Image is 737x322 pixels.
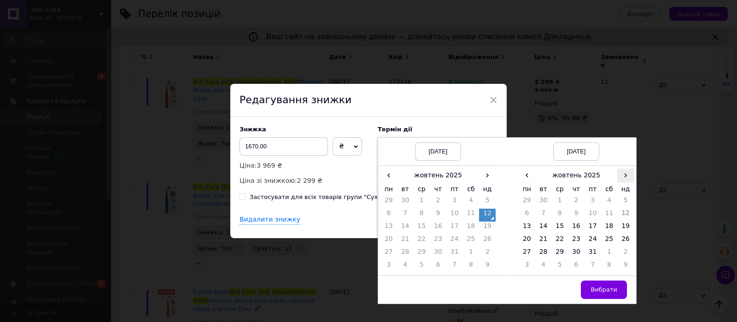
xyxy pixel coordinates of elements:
[430,260,446,273] td: 6
[413,260,430,273] td: 5
[551,247,568,260] td: 29
[339,142,344,150] span: ₴
[479,169,496,182] span: ›
[397,260,414,273] td: 4
[617,169,634,182] span: ›
[250,193,439,201] div: Застосувати для всіх товарів групи "Сухий корм для собак"
[380,196,397,209] td: 29
[463,247,480,260] td: 1
[479,234,496,247] td: 26
[601,196,618,209] td: 4
[463,222,480,234] td: 18
[397,169,480,182] th: жовтень 2025
[378,126,497,133] label: Термін дії
[446,182,463,196] th: пт
[297,177,322,184] span: 2 299 ₴
[430,182,446,196] th: чт
[581,281,627,299] button: Вибрати
[413,234,430,247] td: 22
[585,247,601,260] td: 31
[535,169,618,182] th: жовтень 2025
[463,196,480,209] td: 4
[479,260,496,273] td: 9
[240,94,351,105] span: Редагування знижки
[535,247,552,260] td: 28
[479,196,496,209] td: 5
[380,247,397,260] td: 27
[257,162,282,169] span: 3 969 ₴
[535,260,552,273] td: 4
[397,196,414,209] td: 30
[430,247,446,260] td: 30
[617,196,634,209] td: 5
[551,222,568,234] td: 15
[601,182,618,196] th: сб
[568,234,585,247] td: 23
[601,260,618,273] td: 8
[585,260,601,273] td: 7
[415,142,461,161] div: [DATE]
[617,182,634,196] th: нд
[601,234,618,247] td: 25
[446,222,463,234] td: 17
[430,222,446,234] td: 16
[240,137,328,156] input: 0
[240,160,368,170] p: Ціна:
[535,209,552,222] td: 7
[551,260,568,273] td: 5
[617,209,634,222] td: 12
[446,209,463,222] td: 10
[519,222,535,234] td: 13
[430,196,446,209] td: 2
[240,176,368,186] p: Ціна зі знижкою:
[585,234,601,247] td: 24
[568,247,585,260] td: 30
[519,247,535,260] td: 27
[551,182,568,196] th: ср
[568,182,585,196] th: чт
[489,92,497,108] span: ×
[519,169,535,182] span: ‹
[397,209,414,222] td: 7
[430,234,446,247] td: 23
[617,234,634,247] td: 26
[519,182,535,196] th: пн
[601,222,618,234] td: 18
[446,247,463,260] td: 31
[617,222,634,234] td: 19
[413,247,430,260] td: 29
[601,247,618,260] td: 1
[617,247,634,260] td: 2
[380,182,397,196] th: пн
[519,260,535,273] td: 3
[568,260,585,273] td: 6
[568,222,585,234] td: 16
[535,182,552,196] th: вт
[519,234,535,247] td: 20
[397,234,414,247] td: 21
[479,209,496,222] td: 12
[397,182,414,196] th: вт
[535,234,552,247] td: 21
[380,169,397,182] span: ‹
[535,196,552,209] td: 30
[380,260,397,273] td: 3
[568,209,585,222] td: 9
[380,209,397,222] td: 6
[446,234,463,247] td: 24
[430,209,446,222] td: 9
[380,234,397,247] td: 20
[519,196,535,209] td: 29
[568,196,585,209] td: 2
[551,196,568,209] td: 1
[413,196,430,209] td: 1
[240,215,300,225] div: Видалити знижку
[585,182,601,196] th: пт
[585,209,601,222] td: 10
[413,182,430,196] th: ср
[397,222,414,234] td: 14
[601,209,618,222] td: 11
[240,126,266,133] span: Знижка
[479,247,496,260] td: 2
[413,209,430,222] td: 8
